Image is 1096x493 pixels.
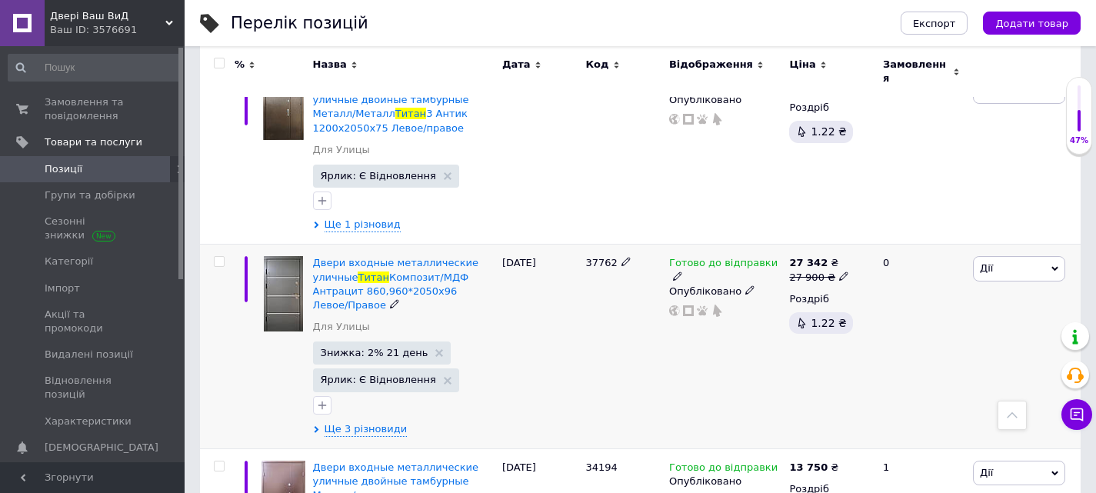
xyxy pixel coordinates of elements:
span: 34194 [585,461,617,473]
div: Опубліковано [669,93,781,107]
span: Позиції [45,162,82,176]
span: Замовлення [883,58,949,85]
span: Групи та добірки [45,188,135,202]
span: Дата [502,58,531,72]
span: Титан [395,108,426,119]
div: Опубліковано [669,475,781,488]
button: Чат з покупцем [1061,399,1092,430]
div: ₴ [789,461,838,475]
span: Імпорт [45,281,80,295]
span: 3 Антик 1200х2050х75 Левое/правое [313,108,468,133]
img: Двери входные металлические уличные двойные тамбурные Металл/Металл Титан3 Антик 1200х2050х75 Лев... [262,79,305,140]
span: % [235,58,245,72]
span: [DEMOGRAPHIC_DATA] [45,441,158,455]
div: 47% [1067,135,1091,146]
span: Категорії [45,255,93,268]
button: Додати товар [983,12,1081,35]
div: Перелік позицій [231,15,368,32]
span: Акції та промокоди [45,308,142,335]
span: Замовлення та повідомлення [45,95,142,123]
span: Дії [980,467,993,478]
span: 1.22 ₴ [811,317,846,329]
div: 0 [874,245,969,449]
a: Двери входные металлические уличные двойные тамбурные Металл/МеталлТитан3 Антик 1200х2050х75 Лево... [313,80,478,134]
div: [DATE] [498,245,582,449]
img: Двери входные металлические уличные Титан Композит/МДФ Антрацит 860,960*2050х96 Левое/Правое [264,256,303,331]
span: Експорт [913,18,956,29]
span: Двері Ваш ВиД [50,9,165,23]
span: Готово до відправки [669,461,778,478]
a: Двери входные металлические уличныеТитанКомпозит/МДФ Антрацит 860,960*2050х96 Левое/Правое [313,257,478,311]
b: 13 750 [789,461,828,473]
span: Ще 1 різновид [325,218,401,232]
span: Композит/МДФ Антрацит 860,960*2050х96 Левое/Правое [313,271,469,311]
span: Характеристики [45,415,132,428]
span: 37762 [585,257,617,268]
span: Двери входные металлические уличные [313,257,478,282]
span: Ще 3 різновиди [325,422,408,437]
span: Ярлик: Є Відновлення [321,171,436,181]
div: 27 900 ₴ [789,271,849,285]
button: Експорт [901,12,968,35]
input: Пошук [8,54,182,82]
span: 1.22 ₴ [811,125,846,138]
span: Код [585,58,608,72]
span: Товари та послуги [45,135,142,149]
span: Ярлик: Є Відновлення [321,375,436,385]
span: Готово до відправки [669,257,778,273]
div: Роздріб [789,101,870,115]
span: Дії [980,262,993,274]
span: Знижка: 2% 21 день [321,348,428,358]
span: Видалені позиції [45,348,133,361]
a: Для Улицы [313,320,370,334]
span: Назва [313,58,347,72]
div: Ваш ID: 3576691 [50,23,185,37]
b: 27 342 [789,257,828,268]
div: Роздріб [789,292,870,306]
span: Титан [358,271,388,283]
div: 0 [874,68,969,245]
a: Для Улицы [313,143,370,157]
span: Відображення [669,58,753,72]
span: Сезонні знижки [45,215,142,242]
span: Ціна [789,58,815,72]
div: ₴ [789,256,849,270]
span: Додати товар [995,18,1068,29]
div: [DATE] [498,68,582,245]
span: Відновлення позицій [45,374,142,401]
div: Опубліковано [669,285,781,298]
span: Двери входные металлические уличные двойные тамбурные Металл/Металл [313,80,478,119]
